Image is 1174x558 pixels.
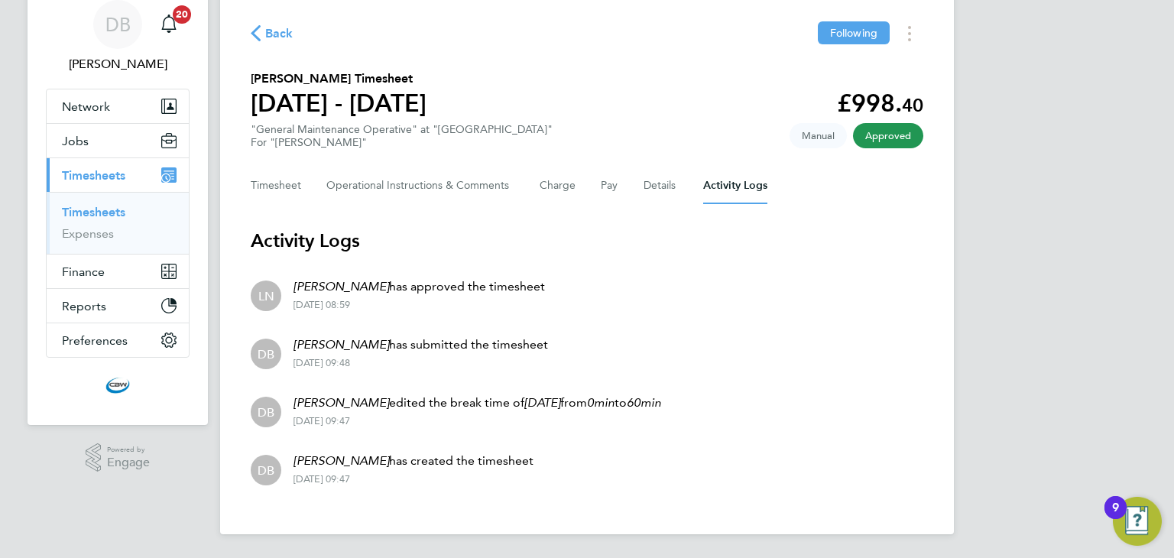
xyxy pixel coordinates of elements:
button: Details [644,167,679,204]
button: Jobs [47,124,189,157]
button: Open Resource Center, 9 new notifications [1113,497,1162,546]
button: Pay [601,167,619,204]
span: 20 [173,5,191,24]
span: Jobs [62,134,89,148]
button: Preferences [47,323,189,357]
p: has submitted the timesheet [293,336,548,354]
span: Following [830,26,877,40]
button: Back [251,24,293,43]
div: For "[PERSON_NAME]" [251,136,553,149]
div: Daniel Barber [251,397,281,427]
a: Go to home page [46,373,190,397]
p: has approved the timesheet [293,277,545,296]
span: 40 [902,94,923,116]
button: Network [47,89,189,123]
span: Finance [62,264,105,279]
button: Activity Logs [703,167,767,204]
em: [PERSON_NAME] [293,453,389,468]
em: [PERSON_NAME] [293,395,389,410]
button: Charge [540,167,576,204]
span: DB [258,346,274,362]
button: Finance [47,255,189,288]
a: Expenses [62,226,114,241]
div: [DATE] 09:47 [293,473,533,485]
em: [PERSON_NAME] [293,279,389,294]
button: Timesheets Menu [896,21,923,45]
h1: [DATE] - [DATE] [251,88,426,118]
em: [PERSON_NAME] [293,337,389,352]
em: 0min [587,395,615,410]
div: Lucy North [251,281,281,311]
button: Reports [47,289,189,323]
button: Timesheet [251,167,302,204]
div: Timesheets [47,192,189,254]
span: This timesheet has been approved. [853,123,923,148]
span: Timesheets [62,168,125,183]
h3: Activity Logs [251,229,923,253]
em: 60min [627,395,661,410]
span: LN [258,287,274,304]
div: Daniel Barber [251,339,281,369]
span: This timesheet was manually created. [790,123,847,148]
button: Following [818,21,890,44]
span: Engage [107,456,150,469]
p: has created the timesheet [293,452,533,470]
div: "General Maintenance Operative" at "[GEOGRAPHIC_DATA]" [251,123,553,149]
div: 9 [1112,508,1119,527]
span: DB [105,15,131,34]
a: Powered byEngage [86,443,151,472]
button: Operational Instructions & Comments [326,167,515,204]
span: Preferences [62,333,128,348]
h2: [PERSON_NAME] Timesheet [251,70,426,88]
div: [DATE] 08:59 [293,299,545,311]
app-decimal: £998. [837,89,923,118]
span: DB [258,462,274,479]
span: Network [62,99,110,114]
span: Powered by [107,443,150,456]
div: [DATE] 09:47 [293,415,661,427]
button: Timesheets [47,158,189,192]
div: [DATE] 09:48 [293,357,548,369]
span: DB [258,404,274,420]
img: cbwstaffingsolutions-logo-retina.png [105,373,130,397]
em: [DATE] [524,395,560,410]
span: Reports [62,299,106,313]
span: Daniel Barber [46,55,190,73]
a: Timesheets [62,205,125,219]
span: Back [265,24,293,43]
div: Daniel Barber [251,455,281,485]
p: edited the break time of from to [293,394,661,412]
